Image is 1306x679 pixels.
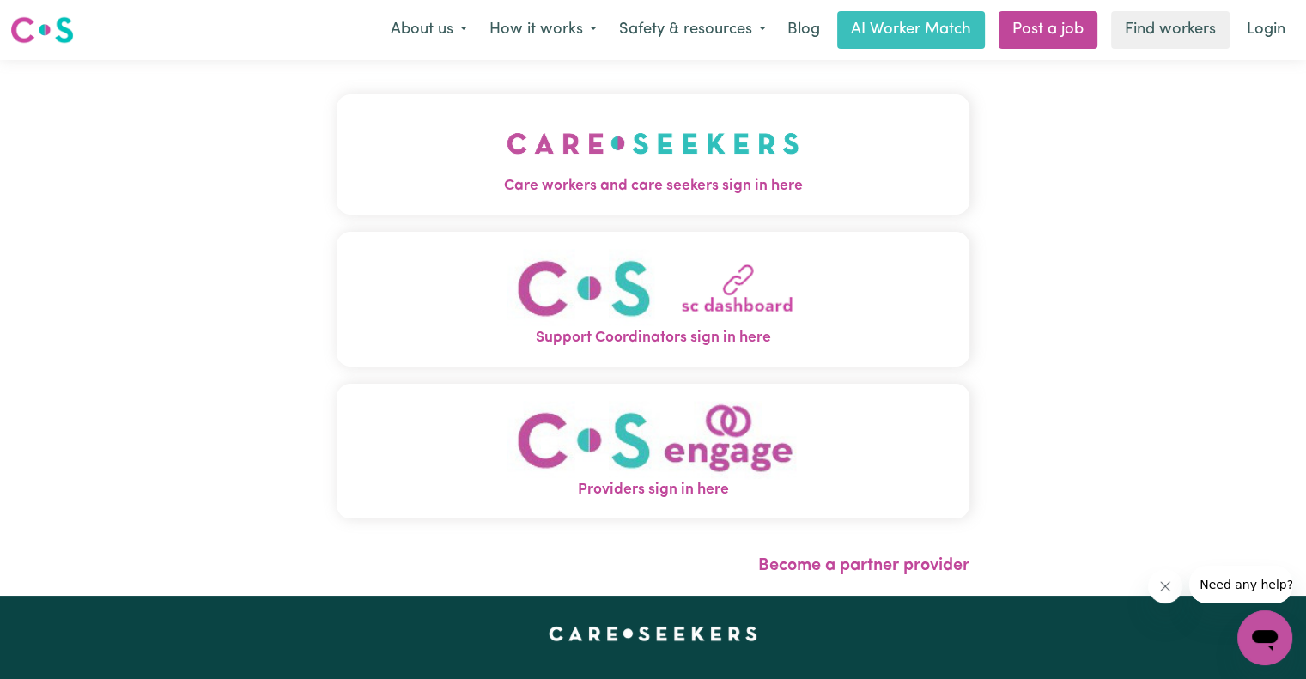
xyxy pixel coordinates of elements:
iframe: Close message [1148,569,1182,603]
a: Post a job [999,11,1097,49]
a: Find workers [1111,11,1230,49]
button: Safety & resources [608,12,777,48]
button: About us [380,12,478,48]
a: Careseekers home page [549,627,757,640]
img: Careseekers logo [10,15,74,45]
a: Login [1236,11,1296,49]
a: Careseekers logo [10,10,74,50]
span: Providers sign in here [337,479,969,501]
button: Support Coordinators sign in here [337,232,969,367]
span: Care workers and care seekers sign in here [337,175,969,197]
span: Need any help? [10,12,104,26]
a: AI Worker Match [837,11,985,49]
iframe: Button to launch messaging window [1237,610,1292,665]
button: How it works [478,12,608,48]
button: Providers sign in here [337,384,969,518]
a: Become a partner provider [758,557,969,574]
span: Support Coordinators sign in here [337,327,969,349]
button: Care workers and care seekers sign in here [337,94,969,215]
a: Blog [777,11,830,49]
iframe: Message from company [1189,566,1292,603]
